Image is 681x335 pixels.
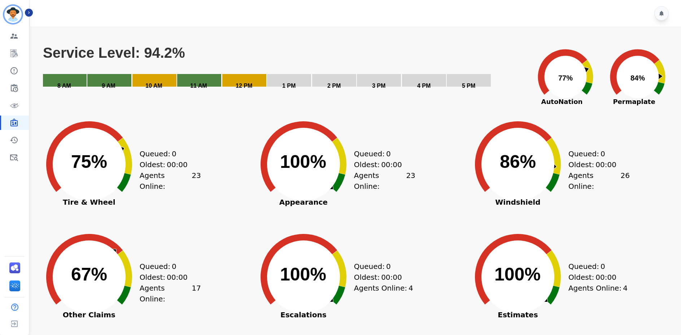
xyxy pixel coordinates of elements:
[464,199,572,206] span: Windshield
[494,264,541,284] text: 100%
[529,97,594,106] span: AutoNation
[500,152,536,172] text: 86%
[568,170,630,192] div: Agents Online:
[71,264,107,284] text: 67%
[595,159,616,170] span: 00:00
[595,272,616,283] span: 00:00
[354,159,408,170] div: Oldest:
[35,311,143,318] span: Other Claims
[282,83,296,89] text: 1 PM
[327,83,341,89] text: 2 PM
[462,83,475,89] text: 5 PM
[623,283,628,293] span: 4
[167,159,188,170] span: 00:00
[630,74,645,82] text: 84%
[145,83,162,89] text: 10 AM
[417,83,431,89] text: 4 PM
[568,261,623,272] div: Queued:
[386,261,391,272] span: 0
[35,199,143,206] span: Tire & Wheel
[57,83,71,89] text: 8 AM
[381,272,402,283] span: 00:00
[372,83,385,89] text: 3 PM
[140,261,194,272] div: Queued:
[140,159,194,170] div: Oldest:
[172,261,176,272] span: 0
[354,272,408,283] div: Oldest:
[602,97,667,106] span: Permaplate
[464,311,572,318] span: Estimates
[568,159,623,170] div: Oldest:
[568,148,623,159] div: Queued:
[236,83,252,89] text: 12 PM
[354,148,408,159] div: Queued:
[280,264,326,284] text: 100%
[354,283,415,293] div: Agents Online:
[558,74,573,82] text: 77%
[4,6,22,23] img: Bordered avatar
[140,148,194,159] div: Queued:
[406,170,415,192] span: 23
[167,272,188,283] span: 00:00
[280,152,326,172] text: 100%
[620,170,629,192] span: 26
[172,148,176,159] span: 0
[601,261,605,272] span: 0
[192,170,201,192] span: 23
[568,272,623,283] div: Oldest:
[601,148,605,159] span: 0
[386,148,391,159] span: 0
[140,283,201,304] div: Agents Online:
[249,311,358,318] span: Escalations
[354,170,415,192] div: Agents Online:
[190,83,207,89] text: 11 AM
[140,170,201,192] div: Agents Online:
[43,45,185,61] text: Service Level: 94.2%
[140,272,194,283] div: Oldest:
[71,152,107,172] text: 75%
[102,83,115,89] text: 9 AM
[568,283,630,293] div: Agents Online:
[409,283,413,293] span: 4
[354,261,408,272] div: Queued:
[192,283,201,304] span: 17
[42,44,528,99] svg: Service Level: 94.2%
[381,159,402,170] span: 00:00
[249,199,358,206] span: Appearance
